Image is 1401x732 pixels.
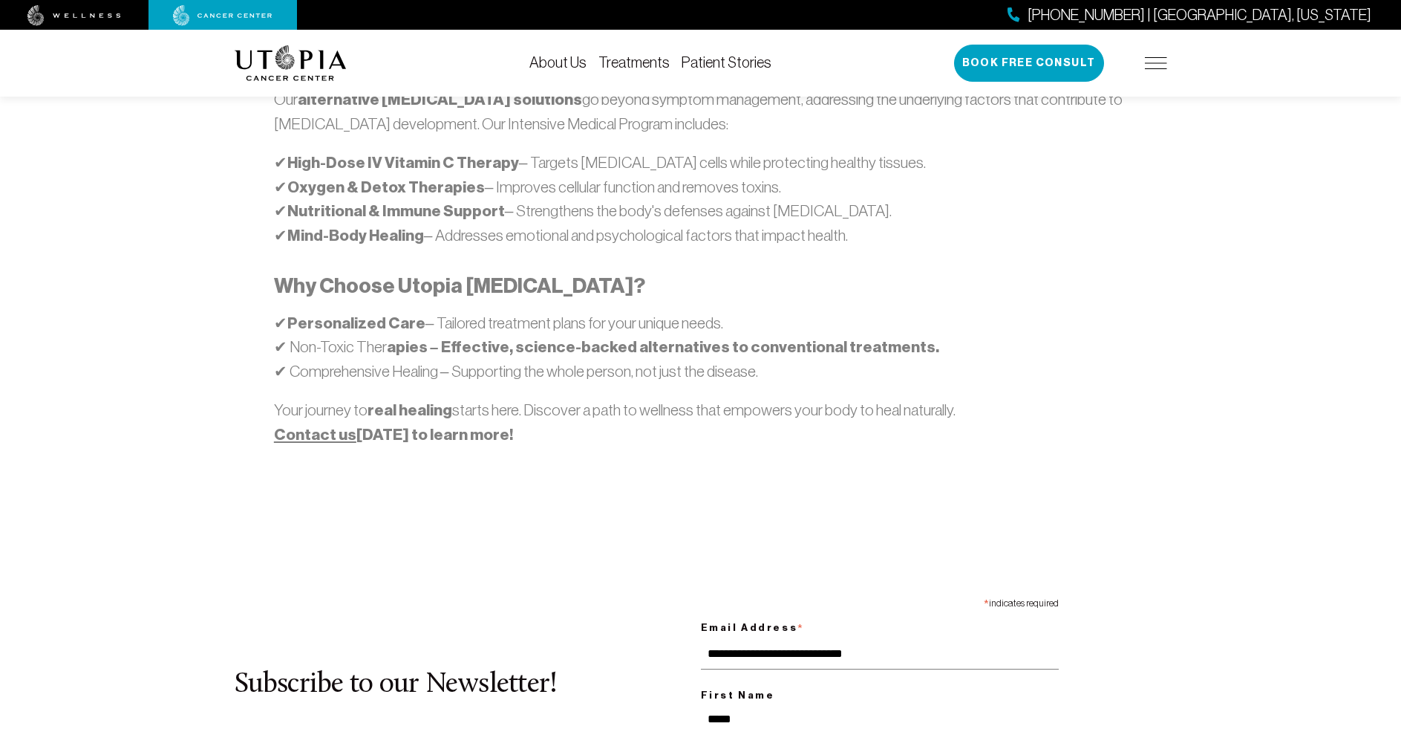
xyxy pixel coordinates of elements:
[1028,4,1371,26] span: [PHONE_NUMBER] | [GEOGRAPHIC_DATA], [US_STATE]
[682,54,771,71] a: Patient Stories
[387,337,939,357] strong: apies – Effective, science-backed alternatives to conventional treatments.
[274,425,513,444] strong: [DATE] to learn more!
[235,45,347,81] img: logo
[287,226,424,245] strong: Mind-Body Healing
[701,687,1059,705] label: First Name
[274,398,1127,447] p: Your journey to starts here. Discover a path to wellness that empowers your body to heal naturally.
[274,425,356,444] a: Contact us
[529,54,587,71] a: About Us
[701,612,1059,639] label: Email Address
[287,314,425,333] strong: Personalized Care
[598,54,670,71] a: Treatments
[287,178,485,197] strong: Oxygen & Detox Therapies
[701,591,1059,612] div: indicates required
[368,401,452,420] strong: real healing
[235,670,701,701] h2: Subscribe to our Newsletter!
[954,45,1104,82] button: Book Free Consult
[173,5,272,26] img: cancer center
[1008,4,1371,26] a: [PHONE_NUMBER] | [GEOGRAPHIC_DATA], [US_STATE]
[274,273,645,298] strong: Why Choose Utopia [MEDICAL_DATA]?
[27,5,121,26] img: wellness
[287,153,519,172] strong: High-Dose IV Vitamin C Therapy
[1145,57,1167,69] img: icon-hamburger
[298,90,582,109] strong: alternative [MEDICAL_DATA] solutions
[274,311,1127,383] p: ✔ – Tailored treatment plans for your unique needs. ✔ Non-Toxic Ther ✔ Comprehensive Healing – Su...
[287,201,505,221] strong: Nutritional & Immune Support
[274,151,1127,247] p: ✔ – Targets [MEDICAL_DATA] cells while protecting healthy tissues. ✔ – Improves cellular function...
